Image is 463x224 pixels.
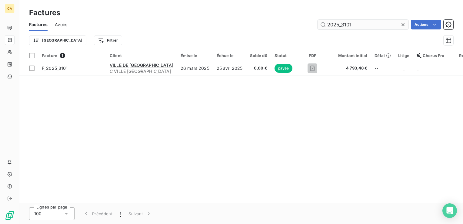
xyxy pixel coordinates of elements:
[442,203,457,218] div: Open Intercom Messenger
[42,66,68,71] span: F_2025_3101
[116,207,125,220] button: 1
[177,61,213,76] td: 26 mars 2025
[110,68,173,74] span: C VILLE [GEOGRAPHIC_DATA]
[110,53,173,58] div: Client
[125,207,155,220] button: Suivant
[403,66,405,71] span: _
[29,22,48,28] span: Factures
[120,211,121,217] span: 1
[398,53,409,58] div: Litige
[301,53,324,58] div: PDF
[79,207,116,220] button: Précédent
[94,36,122,45] button: Filtrer
[34,211,42,217] span: 100
[417,66,418,71] span: _
[417,53,452,58] div: Chorus Pro
[331,65,367,71] span: 4 793,48 €
[5,4,15,13] div: CA
[275,64,293,73] span: payée
[371,61,395,76] td: --
[5,211,15,220] img: Logo LeanPay
[213,61,246,76] td: 25 avr. 2025
[250,53,267,58] div: Solde dû
[275,53,294,58] div: Statut
[110,63,173,68] span: VILLE DE [GEOGRAPHIC_DATA]
[29,36,86,45] button: [GEOGRAPHIC_DATA]
[42,53,57,58] span: Facture
[55,22,67,28] span: Avoirs
[250,65,267,71] span: 0,00 €
[181,53,209,58] div: Émise le
[411,20,441,29] button: Actions
[331,53,367,58] div: Montant initial
[60,53,65,58] span: 1
[375,53,391,58] div: Délai
[29,7,60,18] h3: Factures
[217,53,243,58] div: Échue le
[318,20,408,29] input: Rechercher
